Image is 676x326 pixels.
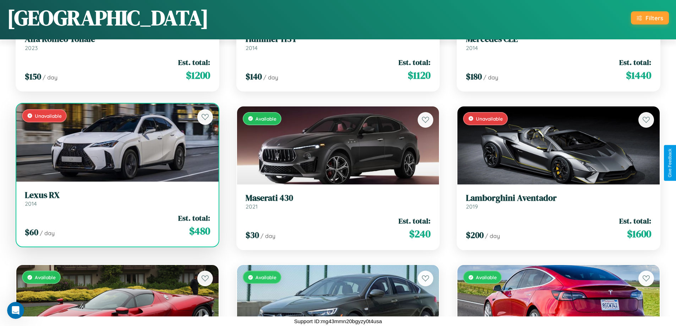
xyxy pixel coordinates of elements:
a: Lexus RX2014 [25,190,210,208]
p: Support ID: mg43mmn20bgyzy0t4usa [294,316,382,326]
span: $ 480 [189,224,210,238]
span: / day [260,232,275,239]
h3: Lexus RX [25,190,210,200]
span: $ 30 [246,229,259,241]
span: $ 140 [246,71,262,82]
span: $ 1120 [408,68,430,82]
span: / day [483,74,498,81]
span: $ 180 [466,71,482,82]
span: $ 60 [25,226,38,238]
span: / day [40,230,55,237]
iframe: Intercom live chat [7,302,24,319]
span: $ 1200 [186,68,210,82]
span: Available [476,274,497,280]
span: 2014 [25,200,37,207]
a: Maserati 4302021 [246,193,431,210]
span: $ 240 [409,227,430,241]
h3: Hummer H3T [246,34,431,44]
span: $ 1600 [627,227,651,241]
span: 2023 [25,44,38,51]
h1: [GEOGRAPHIC_DATA] [7,3,209,32]
h3: Maserati 430 [246,193,431,203]
span: / day [263,74,278,81]
a: Mercedes CLE2014 [466,34,651,51]
span: Available [35,274,56,280]
span: Est. total: [619,216,651,226]
span: Unavailable [476,116,503,122]
span: 2021 [246,203,258,210]
span: Unavailable [35,113,62,119]
span: 2019 [466,203,478,210]
span: Available [255,116,276,122]
span: 2014 [466,44,478,51]
span: 2014 [246,44,258,51]
a: Alfa Romeo Tonale2023 [25,34,210,51]
span: Est. total: [178,57,210,67]
button: Filters [631,11,669,24]
h3: Lamborghini Aventador [466,193,651,203]
a: Lamborghini Aventador2019 [466,193,651,210]
div: Filters [645,14,663,22]
span: $ 200 [466,229,484,241]
span: Est. total: [178,213,210,223]
div: Give Feedback [667,149,672,177]
span: $ 150 [25,71,41,82]
a: Hummer H3T2014 [246,34,431,51]
span: Est. total: [399,57,430,67]
span: / day [485,232,500,239]
span: Available [255,274,276,280]
h3: Alfa Romeo Tonale [25,34,210,44]
span: Est. total: [619,57,651,67]
span: / day [43,74,57,81]
span: Est. total: [399,216,430,226]
span: $ 1440 [626,68,651,82]
h3: Mercedes CLE [466,34,651,44]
